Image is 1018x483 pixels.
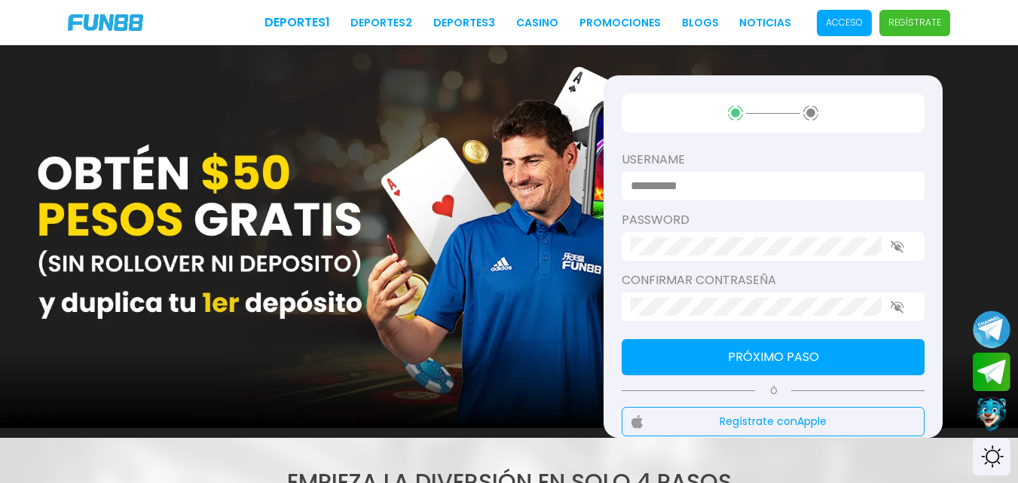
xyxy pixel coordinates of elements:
a: Deportes3 [433,15,495,31]
a: NOTICIAS [739,15,791,31]
img: Company Logo [68,14,143,31]
a: BLOGS [682,15,719,31]
p: Acceso [826,16,863,29]
a: Promociones [579,15,661,31]
div: Switch theme [973,438,1010,475]
button: Contact customer service [973,395,1010,434]
a: Deportes2 [350,15,412,31]
p: Regístrate [888,16,941,29]
label: password [622,211,925,229]
label: Confirmar contraseña [622,271,925,289]
a: Deportes1 [264,14,330,32]
p: Ó [622,384,925,398]
label: username [622,151,925,169]
button: Próximo paso [622,339,925,375]
button: Join telegram [973,353,1010,392]
button: Regístrate conApple [622,407,925,436]
a: CASINO [516,15,558,31]
button: Join telegram channel [973,310,1010,349]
